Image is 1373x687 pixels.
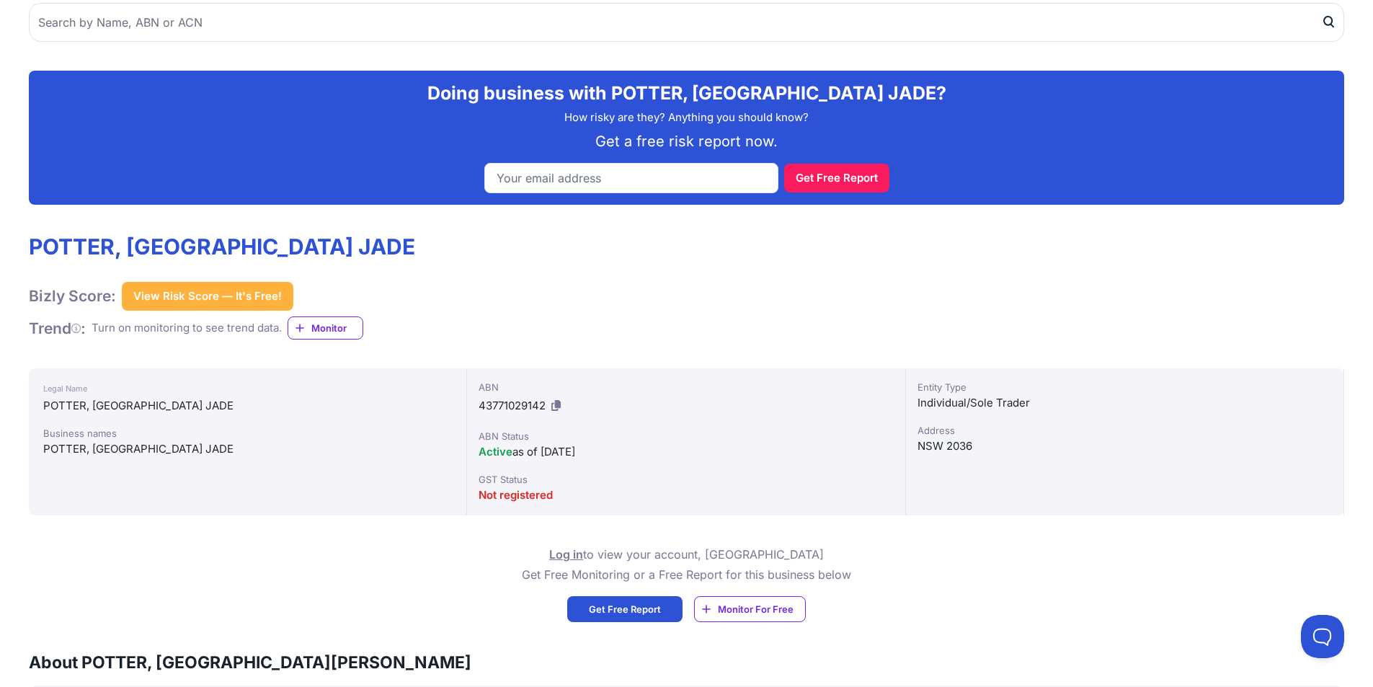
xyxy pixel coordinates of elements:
[479,488,553,502] span: Not registered
[589,602,661,616] span: Get Free Report
[917,423,1332,438] div: Address
[479,380,893,394] div: ABN
[43,426,452,440] div: Business names
[29,286,116,306] h1: Bizly Score:
[484,163,778,193] input: Your email address
[917,380,1332,394] div: Entity Type
[479,472,893,487] div: GST Status
[40,110,1333,126] p: How risky are they? Anything you should know?
[43,380,452,397] div: Legal Name
[522,544,851,585] p: to view your account, [GEOGRAPHIC_DATA] Get Free Monitoring or a Free Report for this business below
[479,445,512,458] span: Active
[40,82,1333,104] h2: Doing business with POTTER, [GEOGRAPHIC_DATA] JADE?
[122,282,293,311] button: View Risk Score — It's Free!
[784,164,889,192] button: Get Free Report
[92,320,282,337] div: Turn on monitoring to see trend data.
[43,440,452,458] div: POTTER, [GEOGRAPHIC_DATA] JADE
[29,651,1344,674] h3: About POTTER, [GEOGRAPHIC_DATA][PERSON_NAME]
[29,3,1344,42] input: Search by Name, ABN or ACN
[29,319,86,338] h1: Trend :
[40,131,1333,151] p: Get a free risk report now.
[549,547,583,562] a: Log in
[1301,615,1344,658] iframe: Toggle Customer Support
[567,596,683,622] a: Get Free Report
[288,316,363,340] a: Monitor
[917,438,1332,455] div: NSW 2036
[479,429,893,443] div: ABN Status
[694,596,806,622] a: Monitor For Free
[43,397,452,415] div: POTTER, [GEOGRAPHIC_DATA] JADE
[718,602,794,616] span: Monitor For Free
[479,443,893,461] div: as of [DATE]
[311,321,363,335] span: Monitor
[479,399,546,412] span: 43771029142
[29,234,415,260] h1: POTTER, [GEOGRAPHIC_DATA] JADE
[917,394,1332,412] div: Individual/Sole Trader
